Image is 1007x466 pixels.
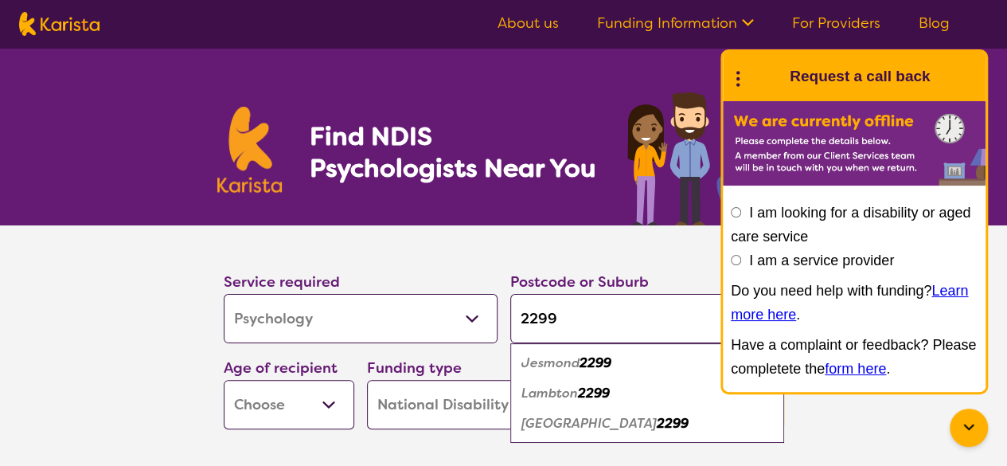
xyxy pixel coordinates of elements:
[498,14,559,33] a: About us
[224,272,340,292] label: Service required
[217,107,283,193] img: Karista logo
[521,415,657,432] em: [GEOGRAPHIC_DATA]
[19,12,100,36] img: Karista logo
[731,279,978,327] p: Do you need help with funding? .
[919,14,950,33] a: Blog
[518,348,776,378] div: Jesmond 2299
[580,354,611,371] em: 2299
[224,358,338,378] label: Age of recipient
[825,361,886,377] a: form here
[578,385,610,401] em: 2299
[518,378,776,409] div: Lambton 2299
[309,120,603,184] h1: Find NDIS Psychologists Near You
[657,415,689,432] em: 2299
[731,205,970,245] label: I am looking for a disability or aged care service
[790,65,930,88] h1: Request a call back
[723,101,986,186] img: Karista offline chat form to request call back
[597,14,754,33] a: Funding Information
[518,409,776,439] div: North Lambton 2299
[510,294,784,343] input: Type
[748,61,780,92] img: Karista
[792,14,880,33] a: For Providers
[510,272,649,292] label: Postcode or Suburb
[731,333,978,381] p: Have a complaint or feedback? Please completete the .
[367,358,462,378] label: Funding type
[521,385,578,401] em: Lambton
[749,253,894,268] label: I am a service provider
[521,354,580,371] em: Jesmond
[622,86,790,225] img: psychology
